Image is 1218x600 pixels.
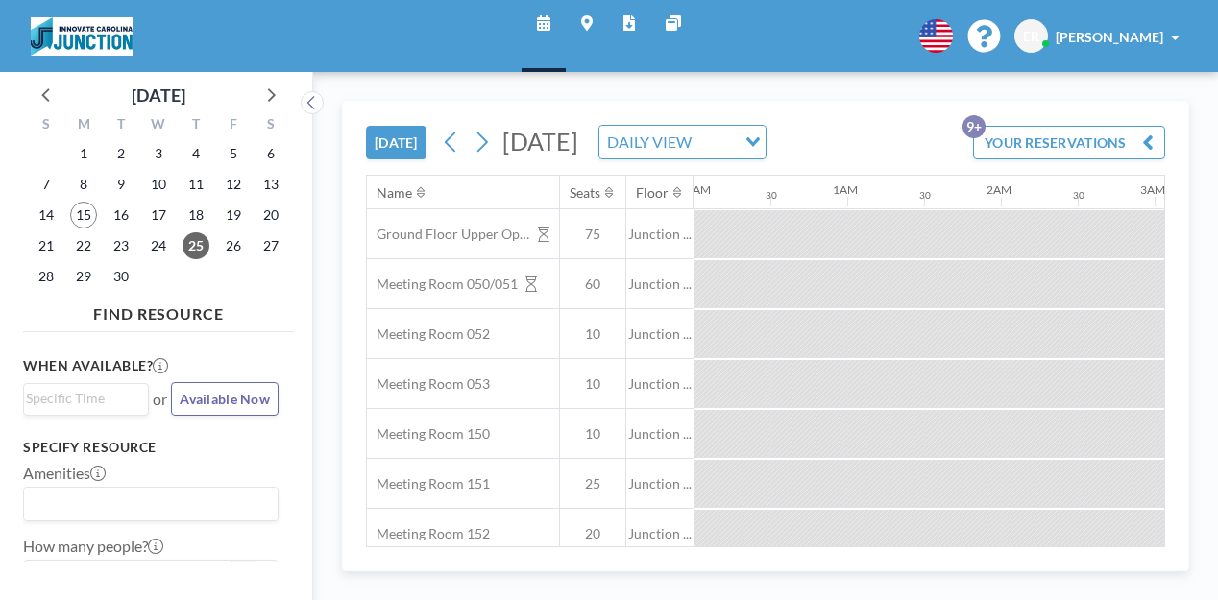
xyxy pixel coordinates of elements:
span: Friday, September 19, 2025 [220,202,247,228]
span: Monday, September 1, 2025 [70,140,97,167]
div: 1AM [833,182,858,197]
span: Sunday, September 28, 2025 [33,263,60,290]
div: M [65,113,103,138]
label: Amenities [23,464,106,483]
div: W [140,113,178,138]
div: S [252,113,289,138]
div: F [214,113,252,138]
input: Search for option [697,130,734,155]
span: Wednesday, September 24, 2025 [145,232,172,259]
span: 25 [560,475,625,492]
span: Monday, September 22, 2025 [70,232,97,259]
h3: Specify resource [23,439,279,456]
span: Tuesday, September 16, 2025 [108,202,134,228]
div: Name [377,184,412,202]
button: + [256,560,279,592]
span: Saturday, September 20, 2025 [257,202,284,228]
label: How many people? [23,537,163,556]
span: 10 [560,325,625,343]
span: 20 [560,525,625,542]
span: Tuesday, September 23, 2025 [108,232,134,259]
div: S [28,113,65,138]
span: [DATE] [502,127,578,156]
span: 60 [560,276,625,293]
div: 2AM [987,182,1011,197]
span: Meeting Room 052 [367,325,490,343]
span: Friday, September 5, 2025 [220,140,247,167]
span: Monday, September 15, 2025 [70,202,97,228]
span: or [153,390,167,409]
div: T [103,113,140,138]
div: Floor [636,184,669,202]
span: Monday, September 29, 2025 [70,263,97,290]
span: Saturday, September 27, 2025 [257,232,284,259]
span: Tuesday, September 30, 2025 [108,263,134,290]
div: Search for option [24,384,148,413]
div: 30 [766,189,777,202]
p: 9+ [962,115,986,138]
span: Meeting Room 151 [367,475,490,492]
span: 10 [560,425,625,443]
span: Meeting Room 050/051 [367,276,518,293]
span: Junction ... [626,525,694,542]
span: Sunday, September 7, 2025 [33,171,60,198]
span: Junction ... [626,375,694,393]
span: Saturday, September 6, 2025 [257,140,284,167]
span: Meeting Room 053 [367,375,490,393]
span: Tuesday, September 2, 2025 [108,140,134,167]
span: Available Now [180,391,270,407]
span: Junction ... [626,226,694,243]
span: DAILY VIEW [603,130,695,155]
div: Search for option [599,126,766,158]
span: Friday, September 12, 2025 [220,171,247,198]
span: Wednesday, September 10, 2025 [145,171,172,198]
span: Monday, September 8, 2025 [70,171,97,198]
button: Available Now [171,382,279,416]
div: 12AM [679,182,711,197]
span: Tuesday, September 9, 2025 [108,171,134,198]
span: Ground Floor Upper Open Area [367,226,530,243]
input: Search for option [26,492,267,516]
button: [DATE] [366,126,426,159]
span: Junction ... [626,425,694,443]
button: YOUR RESERVATIONS9+ [973,126,1165,159]
span: Thursday, September 18, 2025 [183,202,209,228]
span: Meeting Room 150 [367,425,490,443]
button: - [232,560,256,592]
div: T [177,113,214,138]
span: Junction ... [626,276,694,293]
div: Search for option [24,488,278,520]
span: [PERSON_NAME] [1056,29,1163,45]
span: Thursday, September 4, 2025 [183,140,209,167]
div: 3AM [1140,182,1165,197]
div: Seats [570,184,600,202]
span: Thursday, September 11, 2025 [183,171,209,198]
h4: FIND RESOURCE [23,297,294,324]
span: Junction ... [626,325,694,343]
span: 10 [560,375,625,393]
span: Sunday, September 21, 2025 [33,232,60,259]
span: 75 [560,226,625,243]
span: Wednesday, September 3, 2025 [145,140,172,167]
div: 30 [919,189,931,202]
div: [DATE] [132,82,185,108]
span: Junction ... [626,475,694,492]
span: ER [1023,28,1039,45]
span: Saturday, September 13, 2025 [257,171,284,198]
span: Sunday, September 14, 2025 [33,202,60,228]
span: Thursday, September 25, 2025 [183,232,209,259]
span: Wednesday, September 17, 2025 [145,202,172,228]
span: Meeting Room 152 [367,525,490,542]
input: Search for option [26,388,137,409]
img: organization-logo [31,17,133,56]
span: Friday, September 26, 2025 [220,232,247,259]
div: 30 [1073,189,1084,202]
